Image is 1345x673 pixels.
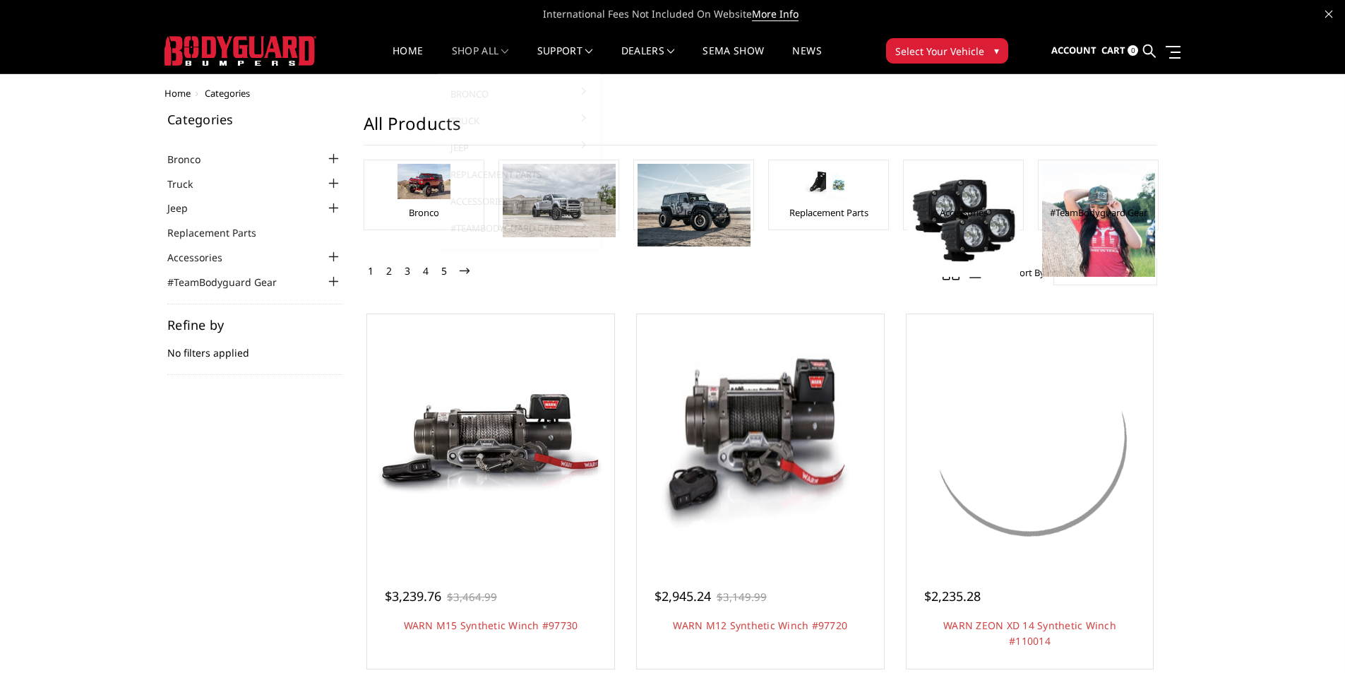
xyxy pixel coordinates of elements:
[364,113,1157,145] h1: All Products
[447,590,497,604] span: $3,464.99
[886,38,1008,64] button: Select Your Vehicle
[167,177,210,191] a: Truck
[167,113,342,126] h5: Categories
[165,36,316,66] img: BODYGUARD BUMPERS
[443,107,594,134] a: Truck
[924,588,981,604] span: $2,235.28
[895,44,984,59] span: Select Your Vehicle
[1128,45,1138,56] span: 0
[167,225,274,240] a: Replacement Parts
[1007,262,1047,283] label: Sort By:
[393,46,423,73] a: Home
[703,46,764,73] a: SEMA Show
[1050,206,1147,219] a: #TeamBodyguard Gear
[640,318,880,558] a: WARN M12 Synthetic Winch #97720 WARN M12 Synthetic Winch #97720
[621,46,675,73] a: Dealers
[684,206,703,219] a: Jeep
[994,43,999,58] span: ▾
[752,7,799,21] a: More Info
[654,588,711,604] span: $2,945.24
[537,46,593,73] a: Support
[378,362,604,513] img: WARN M15 Synthetic Winch #97730
[943,619,1116,648] a: WARN ZEON XD 14 Synthetic Winch #110014
[167,318,342,331] h5: Refine by
[443,134,594,161] a: Jeep
[792,46,821,73] a: News
[385,588,441,604] span: $3,239.76
[167,201,205,215] a: Jeep
[165,87,191,100] a: Home
[364,263,377,280] a: 1
[401,263,414,280] a: 3
[443,161,594,188] a: Replacement Parts
[167,152,218,167] a: Bronco
[419,263,432,280] a: 4
[167,275,294,290] a: #TeamBodyguard Gear
[940,206,988,219] a: Accessories
[443,81,594,107] a: Bronco
[452,46,509,73] a: shop all
[404,619,578,632] a: WARN M15 Synthetic Winch #97730
[1051,44,1096,56] span: Account
[443,188,594,215] a: Accessories
[673,619,847,632] a: WARN M12 Synthetic Winch #97720
[1101,32,1138,70] a: Cart 0
[438,263,450,280] a: 5
[1051,32,1096,70] a: Account
[167,318,342,375] div: No filters applied
[205,87,250,100] span: Categories
[717,590,767,604] span: $3,149.99
[409,206,439,219] a: Bronco
[1101,44,1125,56] span: Cart
[443,215,594,242] a: #TeamBodyguard Gear
[371,318,611,558] a: WARN M15 Synthetic Winch #97730 WARN M15 Synthetic Winch #97730
[167,250,240,265] a: Accessories
[789,206,868,219] a: Replacement Parts
[383,263,395,280] a: 2
[910,318,1150,558] a: WARN ZEON XD 14 Synthetic Winch #110014 WARN ZEON XD 14 Synthetic Winch #110014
